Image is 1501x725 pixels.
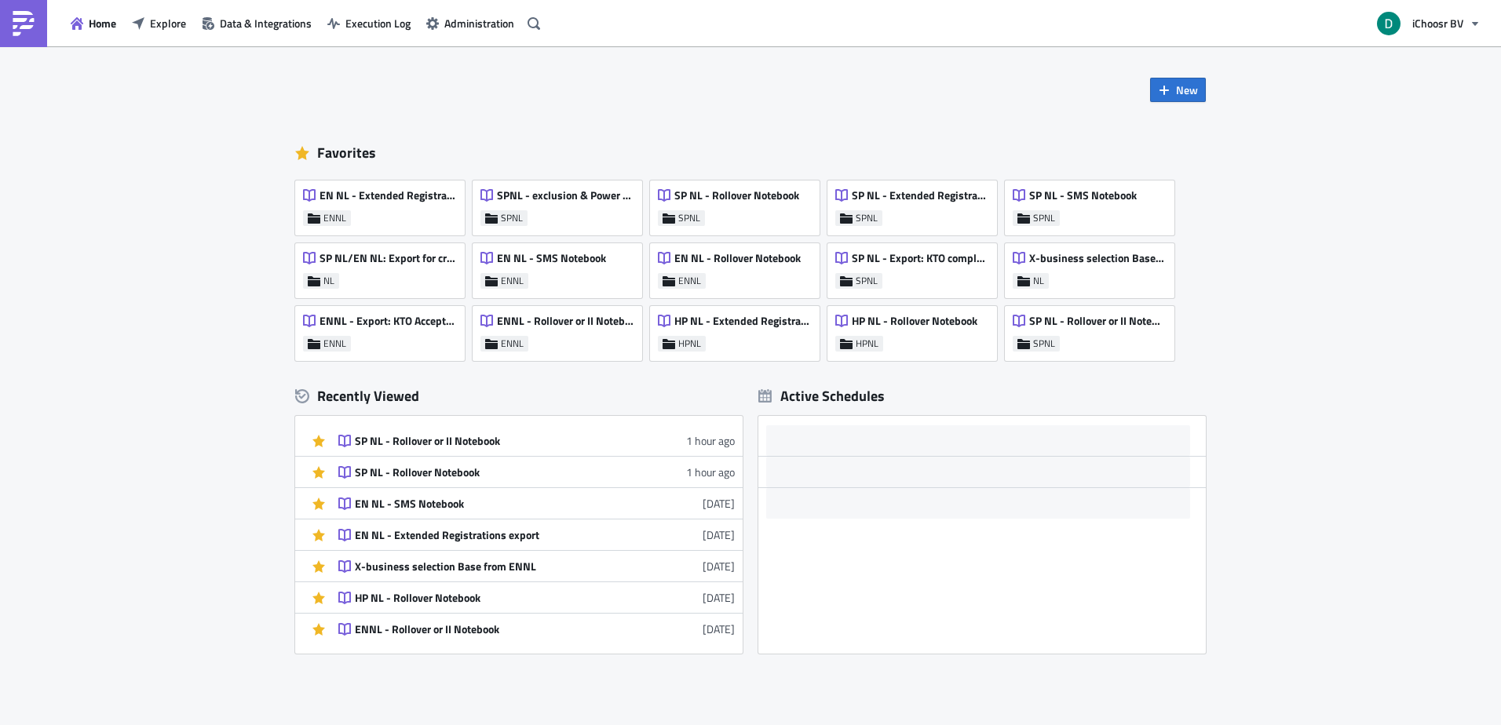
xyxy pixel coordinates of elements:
[674,251,801,265] span: EN NL - Rollover Notebook
[686,432,735,449] time: 2025-09-25T08:30:28Z
[295,384,743,408] div: Recently Viewed
[1005,173,1182,235] a: SP NL - SMS NotebookSPNL
[856,337,878,350] span: HPNL
[345,15,411,31] span: Execution Log
[1033,275,1044,287] span: NL
[1033,212,1055,224] span: SPNL
[355,559,630,574] div: X-business selection Base from ENNL
[473,235,650,298] a: EN NL - SMS NotebookENNL
[194,11,320,35] button: Data & Integrations
[320,314,456,328] span: ENNL - Export: KTO Accepted #4000 for VEH
[338,457,735,487] a: SP NL - Rollover Notebook1 hour ago
[703,589,735,606] time: 2025-09-12T12:03:11Z
[355,465,630,479] div: SP NL - Rollover Notebook
[674,314,811,328] span: HP NL - Extended Registrations export
[338,582,735,613] a: HP NL - Rollover Notebook[DATE]
[418,11,522,35] button: Administration
[678,275,701,287] span: ENNL
[852,188,988,202] span: SP NL - Extended Registrations export
[323,337,346,350] span: ENNL
[338,488,735,519] a: EN NL - SMS Notebook[DATE]
[650,298,827,361] a: HP NL - Extended Registrations exportHPNL
[1005,298,1182,361] a: SP NL - Rollover or II NotebookSPNL
[338,551,735,581] a: X-business selection Base from ENNL[DATE]
[1033,337,1055,350] span: SPNL
[320,188,456,202] span: EN NL - Extended Registrations export
[473,298,650,361] a: ENNL - Rollover or II NotebookENNL
[497,314,634,328] span: ENNL - Rollover or II Notebook
[295,173,473,235] a: EN NL - Extended Registrations exportENNL
[338,519,735,550] a: EN NL - Extended Registrations export[DATE]
[473,173,650,235] a: SPNL - exclusion & Power back to grid listSPNL
[703,558,735,574] time: 2025-09-22T07:31:11Z
[501,212,523,224] span: SPNL
[497,188,634,202] span: SPNL - exclusion & Power back to grid list
[501,275,524,287] span: ENNL
[1029,314,1166,328] span: SP NL - Rollover or II Notebook
[852,314,977,328] span: HP NL - Rollover Notebook
[1150,78,1206,102] button: New
[827,235,1005,298] a: SP NL - Export: KTO completed/declined #4000 for VEHSPNL
[758,387,885,405] div: Active Schedules
[338,614,735,644] a: ENNL - Rollover or II Notebook[DATE]
[1029,251,1166,265] span: X-business selection Base from ENNL
[89,15,116,31] span: Home
[852,251,988,265] span: SP NL - Export: KTO completed/declined #4000 for VEH
[501,337,524,350] span: ENNL
[703,621,735,637] time: 2025-09-12T07:13:13Z
[295,141,1206,165] div: Favorites
[444,15,514,31] span: Administration
[703,526,735,543] time: 2025-09-23T07:42:40Z
[355,497,630,511] div: EN NL - SMS Notebook
[355,622,630,636] div: ENNL - Rollover or II Notebook
[686,464,735,480] time: 2025-09-25T08:29:38Z
[703,495,735,512] time: 2025-09-23T13:54:38Z
[320,251,456,265] span: SP NL/EN NL: Export for cross check with CRM VEH
[323,275,334,287] span: NL
[1412,15,1463,31] span: iChoosr BV
[63,11,124,35] button: Home
[355,591,630,605] div: HP NL - Rollover Notebook
[220,15,312,31] span: Data & Integrations
[497,251,606,265] span: EN NL - SMS Notebook
[1005,235,1182,298] a: X-business selection Base from ENNLNL
[856,275,878,287] span: SPNL
[338,425,735,456] a: SP NL - Rollover or II Notebook1 hour ago
[650,235,827,298] a: EN NL - Rollover NotebookENNL
[1029,188,1137,202] span: SP NL - SMS Notebook
[827,173,1005,235] a: SP NL - Extended Registrations exportSPNL
[295,298,473,361] a: ENNL - Export: KTO Accepted #4000 for VEHENNL
[323,212,346,224] span: ENNL
[355,434,630,448] div: SP NL - Rollover or II Notebook
[678,337,701,350] span: HPNL
[150,15,186,31] span: Explore
[295,235,473,298] a: SP NL/EN NL: Export for cross check with CRM VEHNL
[1368,6,1489,41] button: iChoosr BV
[124,11,194,35] button: Explore
[650,173,827,235] a: SP NL - Rollover NotebookSPNL
[827,298,1005,361] a: HP NL - Rollover NotebookHPNL
[11,11,36,36] img: PushMetrics
[1375,10,1402,37] img: Avatar
[320,11,418,35] button: Execution Log
[355,528,630,542] div: EN NL - Extended Registrations export
[1176,82,1198,98] span: New
[856,212,878,224] span: SPNL
[674,188,799,202] span: SP NL - Rollover Notebook
[678,212,700,224] span: SPNL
